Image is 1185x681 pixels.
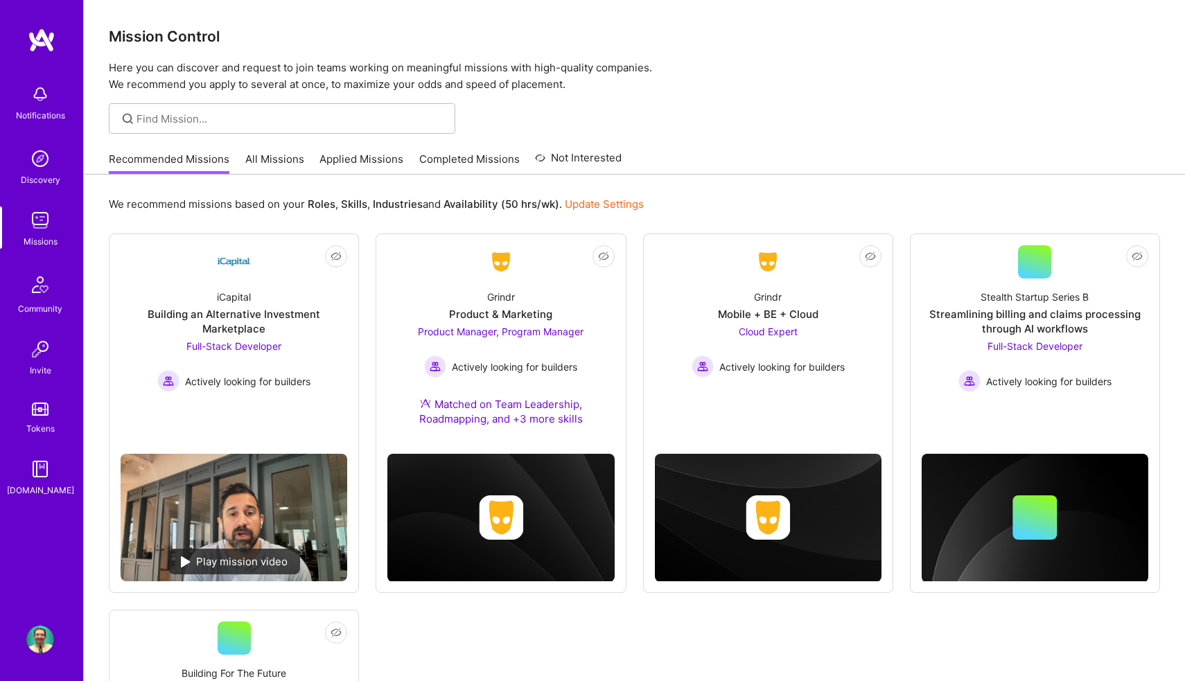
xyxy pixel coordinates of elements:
[121,454,347,581] img: No Mission
[23,626,58,653] a: User Avatar
[751,249,784,274] img: Company Logo
[922,245,1148,408] a: Stealth Startup Series BStreamlining billing and claims processing through AI workflowsFull-Stack...
[452,360,577,374] span: Actively looking for builders
[981,290,1089,304] div: Stealth Startup Series B
[16,108,65,123] div: Notifications
[218,245,251,278] img: Company Logo
[484,249,518,274] img: Company Logo
[331,251,342,262] i: icon EyeClosed
[26,421,55,436] div: Tokens
[692,355,714,378] img: Actively looking for builders
[109,28,1160,45] h3: Mission Control
[746,495,790,540] img: Company logo
[986,374,1112,389] span: Actively looking for builders
[120,111,136,127] i: icon SearchGrey
[21,173,60,187] div: Discovery
[387,454,614,582] img: cover
[157,370,179,392] img: Actively looking for builders
[30,363,51,378] div: Invite
[754,290,782,304] div: Grindr
[319,152,403,175] a: Applied Missions
[449,307,552,321] div: Product & Marketing
[26,455,54,483] img: guide book
[24,234,58,249] div: Missions
[245,152,304,175] a: All Missions
[387,245,614,443] a: Company LogoGrindrProduct & MarketingProduct Manager, Program Manager Actively looking for builde...
[420,398,431,409] img: Ateam Purple Icon
[24,268,57,301] img: Community
[121,307,347,336] div: Building an Alternative Investment Marketplace
[865,251,876,262] i: icon EyeClosed
[341,197,367,211] b: Skills
[7,483,74,497] div: [DOMAIN_NAME]
[922,454,1148,583] img: cover
[373,197,423,211] b: Industries
[308,197,335,211] b: Roles
[26,206,54,234] img: teamwork
[32,403,49,416] img: tokens
[137,112,445,126] input: Find Mission...
[109,60,1160,93] p: Here you can discover and request to join teams working on meaningful missions with high-quality ...
[535,150,622,175] a: Not Interested
[121,245,347,443] a: Company LogoiCapitalBuilding an Alternative Investment MarketplaceFull-Stack Developer Actively l...
[418,326,583,337] span: Product Manager, Program Manager
[988,340,1082,352] span: Full-Stack Developer
[1132,251,1143,262] i: icon EyeClosed
[444,197,559,211] b: Availability (50 hrs/wk)
[18,301,62,316] div: Community
[181,556,191,567] img: play
[168,549,300,574] div: Play mission video
[331,627,342,638] i: icon EyeClosed
[26,626,54,653] img: User Avatar
[185,374,310,389] span: Actively looking for builders
[26,145,54,173] img: discovery
[719,360,845,374] span: Actively looking for builders
[26,335,54,363] img: Invite
[26,80,54,108] img: bell
[487,290,515,304] div: Grindr
[186,340,281,352] span: Full-Stack Developer
[182,666,286,680] div: Building For The Future
[655,454,881,582] img: cover
[109,152,229,175] a: Recommended Missions
[922,307,1148,336] div: Streamlining billing and claims processing through AI workflows
[419,152,520,175] a: Completed Missions
[424,355,446,378] img: Actively looking for builders
[479,495,523,540] img: Company logo
[109,197,644,211] p: We recommend missions based on your , , and .
[739,326,798,337] span: Cloud Expert
[655,245,881,408] a: Company LogoGrindrMobile + BE + CloudCloud Expert Actively looking for buildersActively looking f...
[718,307,818,321] div: Mobile + BE + Cloud
[565,197,644,211] a: Update Settings
[28,28,55,53] img: logo
[217,290,251,304] div: iCapital
[387,397,614,426] div: Matched on Team Leadership, Roadmapping, and +3 more skills
[598,251,609,262] i: icon EyeClosed
[958,370,981,392] img: Actively looking for builders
